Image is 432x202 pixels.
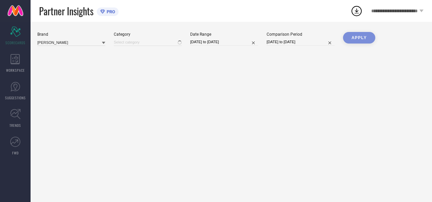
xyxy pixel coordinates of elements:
span: SUGGESTIONS [5,95,26,100]
span: WORKSPACE [6,68,25,73]
span: SCORECARDS [5,40,25,45]
div: Comparison Period [267,32,335,37]
div: Open download list [350,5,363,17]
div: Date Range [190,32,258,37]
input: Select comparison period [267,38,335,46]
span: TRENDS [10,123,21,128]
input: Select date range [190,38,258,46]
span: FWD [12,150,19,155]
span: PRO [105,9,115,14]
div: Category [114,32,182,37]
span: Partner Insights [39,4,93,18]
div: Brand [37,32,105,37]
